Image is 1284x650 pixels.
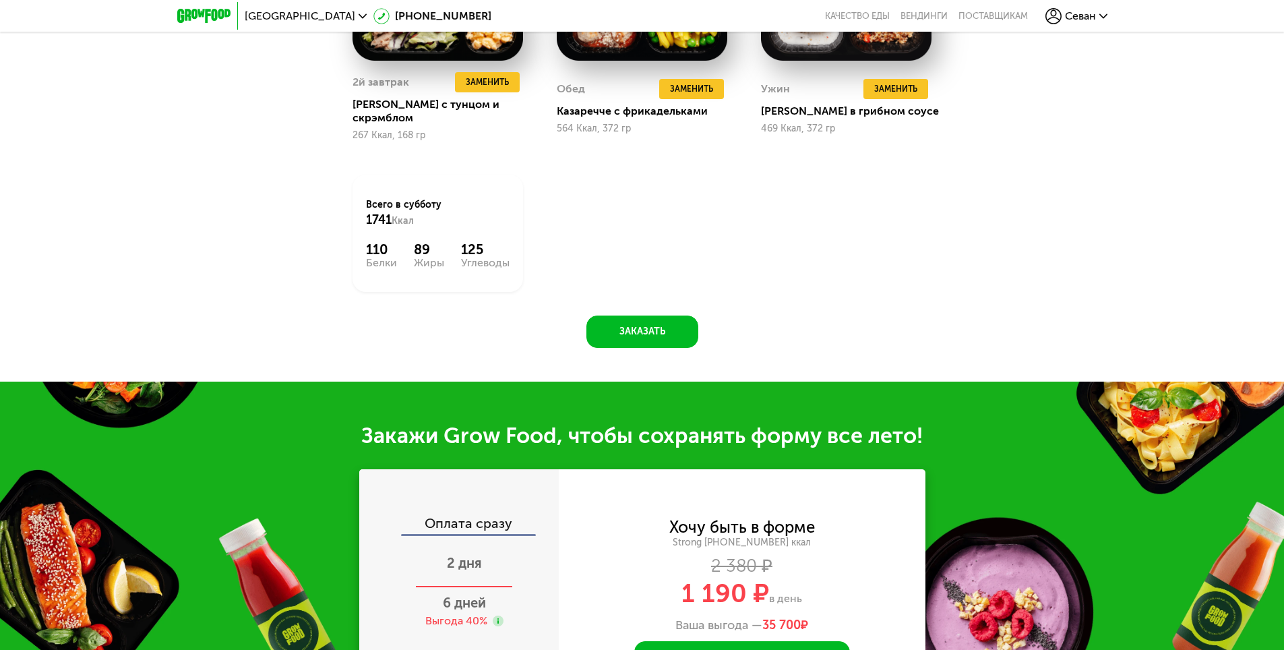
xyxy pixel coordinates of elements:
div: поставщикам [958,11,1028,22]
div: [PERSON_NAME] с тунцом и скрэмблом [353,98,534,125]
a: Вендинги [900,11,948,22]
div: 89 [414,241,444,258]
div: Казаречче с фрикадельками [557,105,738,118]
div: 267 Ккал, 168 гр [353,130,523,141]
div: Ужин [761,79,790,99]
div: 125 [461,241,510,258]
span: 1741 [366,212,392,227]
div: 469 Ккал, 372 гр [761,123,931,134]
span: [GEOGRAPHIC_DATA] [245,11,355,22]
a: [PHONE_NUMBER] [373,8,491,24]
div: Strong [PHONE_NUMBER] ккал [559,537,925,549]
span: Заменить [874,82,917,96]
span: Заменить [670,82,713,96]
button: Заменить [455,72,520,92]
div: Оплата сразу [361,516,559,534]
div: Углеводы [461,258,510,268]
span: в день [769,592,802,605]
span: Севан [1065,11,1096,22]
span: 1 190 ₽ [681,578,769,609]
a: Качество еды [825,11,890,22]
span: 35 700 [762,618,801,632]
div: Жиры [414,258,444,268]
div: 2й завтрак [353,72,409,92]
div: 2 380 ₽ [559,559,925,574]
span: Заменить [466,76,509,89]
span: 6 дней [443,595,486,611]
span: 2 дня [447,555,482,571]
div: Белки [366,258,397,268]
div: 564 Ккал, 372 гр [557,123,727,134]
div: Обед [557,79,585,99]
button: Заменить [659,79,724,99]
div: Хочу быть в форме [669,520,815,535]
span: Ккал [392,215,414,227]
div: Всего в субботу [366,198,510,228]
div: Выгода 40% [425,614,487,628]
div: 110 [366,241,397,258]
button: Заказать [586,316,698,348]
div: Ваша выгода — [559,618,925,633]
span: ₽ [762,618,808,633]
button: Заменить [863,79,928,99]
div: [PERSON_NAME] в грибном соусе [761,105,942,118]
